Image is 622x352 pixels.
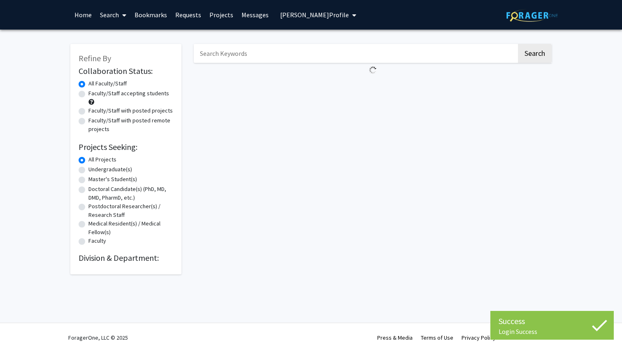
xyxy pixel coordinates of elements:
[88,106,173,115] label: Faculty/Staff with posted projects
[462,334,496,341] a: Privacy Policy
[280,11,349,19] span: [PERSON_NAME] Profile
[499,315,606,327] div: Success
[88,237,106,245] label: Faculty
[421,334,453,341] a: Terms of Use
[70,0,96,29] a: Home
[88,79,127,88] label: All Faculty/Staff
[88,175,137,184] label: Master's Student(s)
[506,9,558,22] img: ForagerOne Logo
[88,202,173,219] label: Postdoctoral Researcher(s) / Research Staff
[79,66,173,76] h2: Collaboration Status:
[88,165,132,174] label: Undergraduate(s)
[79,142,173,152] h2: Projects Seeking:
[68,323,128,352] div: ForagerOne, LLC © 2025
[194,77,552,96] nav: Page navigation
[171,0,205,29] a: Requests
[205,0,237,29] a: Projects
[88,116,173,133] label: Faculty/Staff with posted remote projects
[518,44,552,63] button: Search
[237,0,273,29] a: Messages
[377,334,413,341] a: Press & Media
[79,53,111,63] span: Refine By
[366,63,380,77] img: Loading
[194,44,517,63] input: Search Keywords
[88,185,173,202] label: Doctoral Candidate(s) (PhD, MD, DMD, PharmD, etc.)
[130,0,171,29] a: Bookmarks
[88,89,169,98] label: Faculty/Staff accepting students
[88,219,173,237] label: Medical Resident(s) / Medical Fellow(s)
[499,327,606,336] div: Login Success
[79,253,173,263] h2: Division & Department:
[96,0,130,29] a: Search
[88,155,116,164] label: All Projects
